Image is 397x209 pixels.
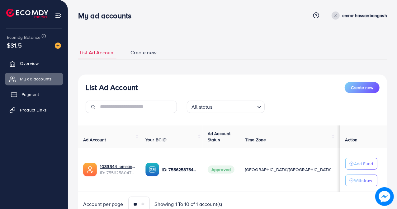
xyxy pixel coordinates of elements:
span: Ad Account [83,137,106,143]
p: Withdraw [354,177,372,184]
a: My ad accounts [5,73,63,85]
span: Overview [20,60,39,66]
span: Your BC ID [145,137,167,143]
p: ID: 7556258754048819216 [162,166,198,173]
span: Create new [130,49,157,56]
img: menu [55,12,62,19]
span: [GEOGRAPHIC_DATA]/[GEOGRAPHIC_DATA] [245,166,332,173]
span: My ad accounts [20,76,52,82]
p: emranhassanbangash [342,12,387,19]
a: Payment [5,88,63,101]
span: Approved [208,166,234,174]
p: Add Fund [354,160,373,167]
a: Product Links [5,104,63,116]
span: Ecomdy Balance [7,34,40,40]
a: emranhassanbangash [329,11,387,20]
span: $31.5 [7,41,22,50]
img: ic-ba-acc.ded83a64.svg [145,163,159,176]
span: Product Links [20,107,47,113]
span: ID: 7556258047971344402 [100,170,135,176]
span: Time Zone [245,137,266,143]
img: image [55,43,61,49]
h3: List Ad Account [86,83,138,92]
span: Showing 1 To 10 of 1 account(s) [155,201,222,208]
img: ic-ads-acc.e4c84228.svg [83,163,97,176]
img: logo [6,9,48,18]
span: Account per page [83,201,123,208]
input: Search for option [214,101,255,111]
div: Search for option [187,101,265,113]
a: Overview [5,57,63,70]
span: Payment [21,91,39,98]
div: <span class='underline'>1033344_emranhassan1_1759328702780</span></br>7556258047971344402 [100,163,135,176]
h3: My ad accounts [78,11,136,20]
img: image [375,187,394,206]
span: Ad Account Status [208,130,231,143]
span: List Ad Account [80,49,115,56]
span: Create new [351,84,373,91]
button: Add Fund [345,158,377,170]
span: All status [190,102,214,111]
button: Create new [345,82,380,93]
button: Withdraw [345,175,377,186]
span: Action [345,137,358,143]
a: 1033344_emranhassan1_1759328702780 [100,163,135,170]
